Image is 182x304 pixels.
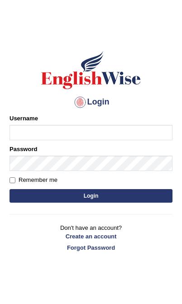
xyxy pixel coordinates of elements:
button: Login [10,189,172,203]
label: Username [10,114,38,123]
a: Forgot Password [10,243,172,252]
h4: Login [10,95,172,109]
a: Create an account [10,232,172,241]
p: Don't have an account? [10,223,172,252]
label: Password [10,145,37,153]
input: Remember me [10,177,15,183]
img: Logo of English Wise sign in for intelligent practice with AI [39,50,143,90]
label: Remember me [10,176,57,185]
